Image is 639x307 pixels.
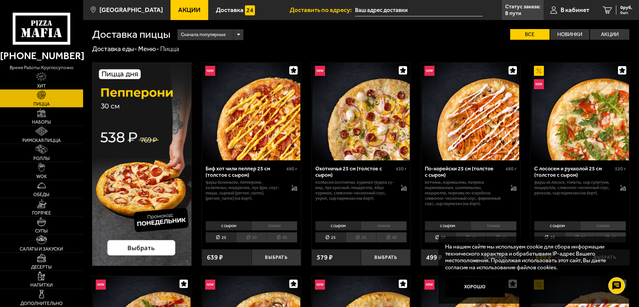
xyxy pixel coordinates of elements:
div: По-корейски 25 см (толстое с сыром) [425,165,504,178]
span: Десерты [31,265,52,270]
span: 520 г [615,166,626,172]
div: С лососем и рукколой 25 см (толстое с сыром) [534,165,613,178]
li: тонкое [580,221,626,231]
img: Новинка [534,79,544,89]
span: Напитки [30,283,53,288]
img: Новинка [205,66,215,76]
li: 40 [486,232,516,243]
label: Новинки [550,29,590,40]
span: Акции [178,7,201,13]
li: 40 [376,232,407,243]
span: 0 руб. [620,5,632,10]
li: 30 [455,232,486,243]
li: 30 [236,232,266,243]
p: Статус заказа: [505,4,540,9]
img: Новинка [424,280,434,290]
img: Новинка [424,66,434,76]
p: фарш из лосося, томаты, сыр сулугуни, моцарелла, сливочно-чесночный соус, руккола, сыр пармезан (... [534,180,613,196]
li: 40 [267,232,297,243]
span: 430 г [396,166,407,172]
li: тонкое [251,221,297,231]
img: Новинка [96,280,106,290]
button: Хорошо [445,277,505,297]
span: 639 ₽ [207,254,223,261]
span: Хит [37,84,46,89]
p: ветчина, корнишоны, паприка маринованная, шампиньоны, моцарелла, морковь по-корейски, сливочно-че... [425,180,504,206]
a: НовинкаБиф хот чили пеппер 25 см (толстое с сыром) [202,63,301,160]
span: WOK [36,174,47,179]
a: НовинкаОхотничья 25 см (толстое с сыром) [312,63,411,160]
img: Биф хот чили пеппер 25 см (толстое с сыром) [203,63,300,160]
h1: Доставка пиццы [92,29,171,40]
span: Сначала популярные [181,28,226,41]
li: с сыром [425,221,470,231]
li: 30 [346,232,376,243]
div: Охотничья 25 см (толстое с сыром) [315,165,394,178]
p: В пути [505,11,521,16]
span: Супы [35,229,48,234]
img: Новинка [315,66,325,76]
li: 25 [315,232,346,243]
p: колбаски охотничьи, куриная грудка су-вид, лук красный, моцарелла, яйцо куриное, сливочно-чесночн... [315,180,394,201]
span: 480 г [506,166,517,172]
span: 579 ₽ [317,254,333,261]
span: Пицца [33,102,50,107]
li: 40 [595,232,626,243]
div: Пицца [160,45,179,53]
span: Наборы [32,120,51,125]
img: Новинка [205,280,215,290]
button: Выбрать [252,249,301,266]
a: Доставка еды- [92,45,137,53]
li: тонкое [470,221,517,231]
span: [GEOGRAPHIC_DATA] [99,7,163,13]
span: Доставить по адресу: [290,7,355,13]
span: Обеды [33,192,49,197]
li: с сыром [534,221,580,231]
li: 25 [534,232,565,243]
span: 480 г [286,166,297,172]
button: Выбрать [361,249,410,266]
a: НовинкаПо-корейски 25 см (толстое с сыром) [421,63,520,160]
li: 25 [206,232,236,243]
label: Все [510,29,550,40]
span: Дополнительно [20,301,63,306]
img: Акционный [534,66,544,76]
li: тонкое [361,221,407,231]
span: Римская пицца [22,138,61,143]
label: Акции [590,29,629,40]
p: На нашем сайте мы используем cookie для сбора информации технического характера и обрабатываем IP... [445,243,620,271]
li: с сыром [206,221,251,231]
span: 499 ₽ [426,254,442,261]
input: Ваш адрес доставки [355,4,483,16]
img: Охотничья 25 см (толстое с сыром) [312,63,410,160]
span: В кабинет [561,7,589,13]
img: Новинка [315,280,325,290]
div: Биф хот чили пеппер 25 см (толстое с сыром) [206,165,285,178]
img: С лососем и рукколой 25 см (толстое с сыром) [532,63,629,160]
img: По-корейски 25 см (толстое с сыром) [422,63,519,160]
li: 25 [425,232,455,243]
li: с сыром [315,221,361,231]
p: фарш болоньезе, пепперони, халапеньо, моцарелла, лук фри, соус-пицца, сырный [PERSON_NAME], [PERS... [206,180,285,201]
span: 0 шт. [620,11,632,15]
span: Доставка [216,7,244,13]
a: Меню- [138,45,159,53]
li: 30 [565,232,595,243]
img: 15daf4d41897b9f0e9f617042186c801.svg [245,5,255,15]
span: Роллы [33,156,50,161]
span: Салаты и закуски [20,247,63,252]
span: Горячее [32,211,51,215]
a: АкционныйНовинкаС лососем и рукколой 25 см (толстое с сыром) [531,63,630,160]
